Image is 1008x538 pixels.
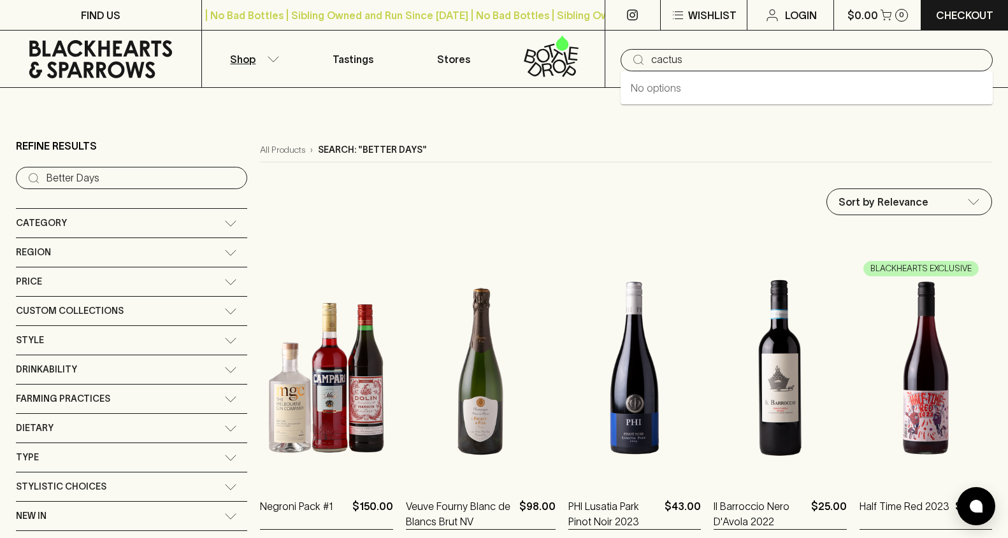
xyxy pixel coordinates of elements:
div: Region [16,238,247,267]
a: Veuve Fourny Blanc de Blancs Brut NV [406,499,514,529]
img: bubble-icon [970,500,983,513]
span: Type [16,450,39,465]
p: Tastings [333,52,373,67]
p: Checkout [936,8,993,23]
p: FIND US [81,8,120,23]
p: Stores [437,52,470,67]
img: Veuve Fourny Blanc de Blancs Brut NV [406,257,556,479]
p: $98.00 [519,499,556,529]
span: Stylistic Choices [16,479,106,495]
img: Il Barroccio Nero D'Avola 2022 [714,257,846,479]
a: Negroni Pack #1 [260,499,333,529]
p: $25.00 [811,499,847,529]
img: Half Time Red 2023 [860,257,992,479]
span: Region [16,244,51,260]
p: Sort by Relevance [839,194,928,209]
img: PHI Lusatia Park Pinot Noir 2023 [568,257,701,479]
a: Il Barroccio Nero D'Avola 2022 [714,499,805,529]
div: No options [621,71,993,104]
button: Shop [202,31,303,87]
span: Custom Collections [16,303,124,319]
p: Login [785,8,817,23]
input: Try "Pinot noir" [651,50,983,70]
p: $43.00 [665,499,701,529]
p: $0.00 [847,8,878,23]
a: All Products [260,143,305,157]
span: Dietary [16,420,54,436]
div: Price [16,267,247,296]
div: Type [16,443,247,472]
span: Category [16,215,67,231]
p: › [310,143,313,157]
span: New In [16,508,47,524]
p: Search: "Better Days" [318,143,427,157]
div: Farming Practices [16,385,247,413]
p: Refine Results [16,138,97,153]
span: Style [16,332,44,348]
div: Stylistic Choices [16,472,247,501]
span: Farming Practices [16,391,110,407]
input: Try “Pinot noir” [47,168,237,188]
span: Drinkability [16,362,77,378]
div: Dietary [16,414,247,442]
a: PHI Lusatia Park Pinot Noir 2023 [568,499,659,529]
img: Negroni Pack #1 [260,257,392,479]
a: Tastings [303,31,403,87]
div: New In [16,502,247,530]
p: $26.00 [955,499,992,529]
div: Sort by Relevance [827,189,991,215]
div: Category [16,209,247,237]
div: Style [16,326,247,355]
p: Wishlist [688,8,737,23]
p: $150.00 [352,499,393,529]
a: Stores [403,31,504,87]
p: Shop [230,52,256,67]
span: Price [16,274,42,290]
p: 0 [899,11,904,18]
div: Custom Collections [16,297,247,325]
div: Drinkability [16,355,247,384]
a: Half Time Red 2023 [860,499,949,529]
